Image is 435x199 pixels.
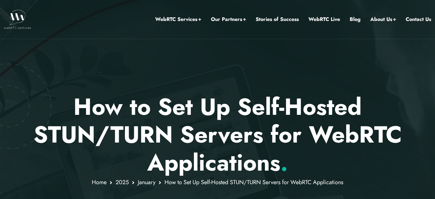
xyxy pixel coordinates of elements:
a: Our Partners [211,15,246,24]
a: WebRTC Services [155,15,201,24]
p: How to Set Up Self-Hosted STUN/TURN Servers for WebRTC Applications [29,93,406,176]
a: About Us [370,15,396,24]
a: 2025 [116,178,129,186]
a: Contact Us [406,15,431,24]
a: Blog [350,15,361,24]
span: How to Set Up Self-Hosted STUN/TURN Servers for WebRTC Applications [165,178,343,186]
a: Home [92,178,107,186]
img: WebRTC.ventures [4,10,31,29]
a: January [138,178,156,186]
a: Stories of Success [256,15,299,24]
span: . [280,146,288,179]
a: WebRTC Live [308,15,340,24]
